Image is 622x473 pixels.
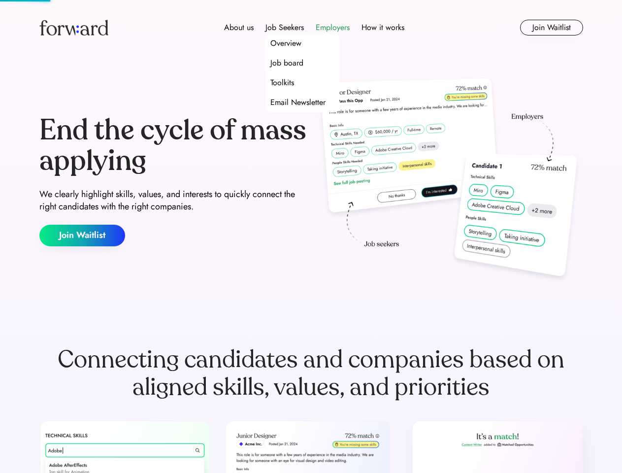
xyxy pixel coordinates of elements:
[39,115,307,176] div: End the cycle of mass applying
[316,22,350,34] div: Employers
[315,75,583,287] img: hero-image.png
[270,97,326,108] div: Email Newsletter
[520,20,583,35] button: Join Waitlist
[265,22,304,34] div: Job Seekers
[39,346,583,401] div: Connecting candidates and companies based on aligned skills, values, and priorities
[270,57,303,69] div: Job board
[39,20,108,35] img: Forward logo
[39,188,307,213] div: We clearly highlight skills, values, and interests to quickly connect the right candidates with t...
[224,22,254,34] div: About us
[270,37,301,49] div: Overview
[270,77,294,89] div: Toolkits
[39,225,125,246] button: Join Waitlist
[361,22,404,34] div: How it works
